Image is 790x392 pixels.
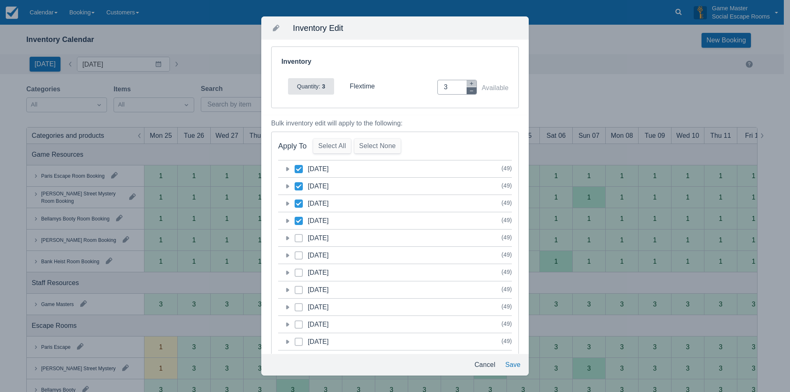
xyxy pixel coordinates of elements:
[295,350,329,367] h5: [DATE]
[295,195,329,212] h5: [DATE]
[286,23,525,32] div: Inventory Edit
[502,353,512,363] div: ( 49 )
[350,83,375,90] span: flextime
[502,163,512,173] div: ( 49 )
[502,215,512,225] div: ( 49 )
[295,160,329,177] h5: [DATE]
[295,247,329,264] h5: [DATE]
[502,250,512,260] div: ( 49 )
[502,284,512,294] div: ( 49 )
[295,178,329,195] h5: [DATE]
[295,316,329,333] h5: [DATE]
[471,357,499,372] button: Cancel
[502,319,512,329] div: ( 49 )
[295,299,329,315] h5: [DATE]
[295,212,329,229] h5: [DATE]
[502,336,512,346] div: ( 49 )
[502,302,512,311] div: ( 49 )
[502,232,512,242] div: ( 49 )
[502,198,512,208] div: ( 49 )
[271,118,519,128] div: Bulk inventory edit will apply to the following:
[295,264,329,281] h5: [DATE]
[295,281,329,298] h5: [DATE]
[278,141,307,151] div: Apply To
[482,83,509,93] div: Available
[295,230,329,246] h5: [DATE]
[354,139,401,153] button: Select None
[281,57,313,67] div: Inventory
[297,83,321,90] span: Quantity:
[502,267,512,277] div: ( 49 )
[313,139,351,153] button: Select All
[320,83,325,90] strong: 3
[295,333,329,350] h5: [DATE]
[502,181,512,190] div: ( 49 )
[502,357,524,372] button: Save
